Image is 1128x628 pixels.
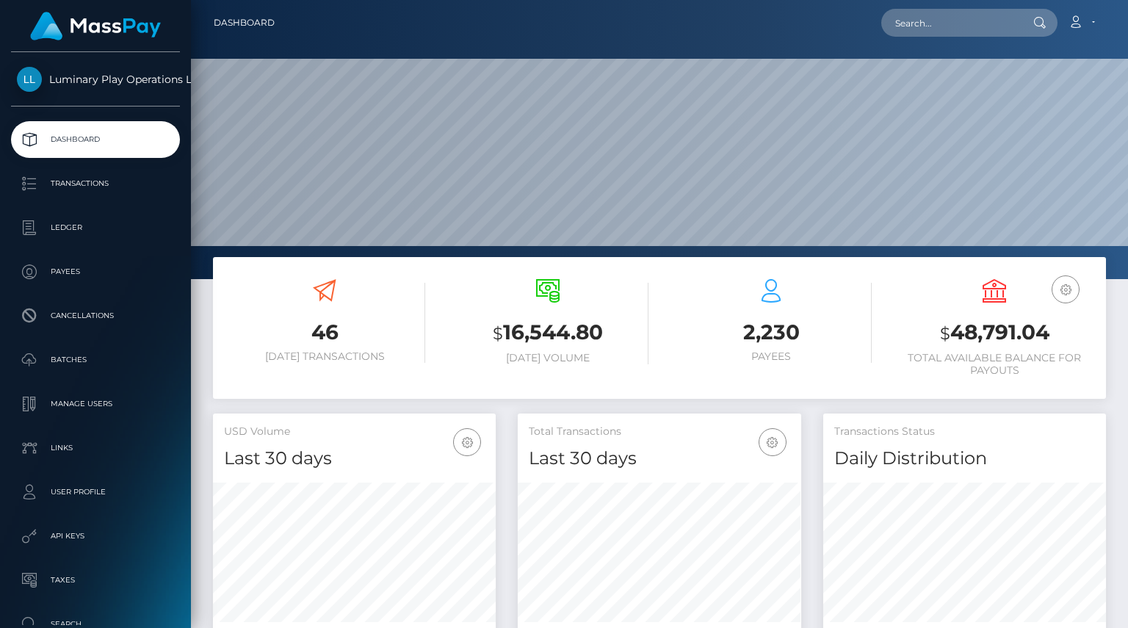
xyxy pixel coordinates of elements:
[894,352,1095,377] h6: Total Available Balance for Payouts
[17,173,174,195] p: Transactions
[493,323,503,344] small: $
[11,518,180,555] a: API Keys
[214,7,275,38] a: Dashboard
[11,209,180,246] a: Ledger
[894,318,1095,348] h3: 48,791.04
[17,481,174,503] p: User Profile
[17,129,174,151] p: Dashboard
[940,323,950,344] small: $
[670,318,872,347] h3: 2,230
[11,121,180,158] a: Dashboard
[670,350,872,363] h6: Payees
[17,525,174,547] p: API Keys
[11,430,180,466] a: Links
[529,446,789,472] h4: Last 30 days
[11,386,180,422] a: Manage Users
[834,446,1095,472] h4: Daily Distribution
[11,474,180,510] a: User Profile
[17,437,174,459] p: Links
[17,569,174,591] p: Taxes
[447,352,648,364] h6: [DATE] Volume
[17,261,174,283] p: Payees
[17,217,174,239] p: Ledger
[17,305,174,327] p: Cancellations
[224,446,485,472] h4: Last 30 days
[11,253,180,290] a: Payees
[834,425,1095,439] h5: Transactions Status
[11,165,180,202] a: Transactions
[11,342,180,378] a: Batches
[447,318,648,348] h3: 16,544.80
[11,562,180,599] a: Taxes
[11,297,180,334] a: Cancellations
[881,9,1019,37] input: Search...
[17,67,42,92] img: Luminary Play Operations Limited
[17,349,174,371] p: Batches
[11,73,180,86] span: Luminary Play Operations Limited
[224,350,425,363] h6: [DATE] Transactions
[17,393,174,415] p: Manage Users
[224,318,425,347] h3: 46
[224,425,485,439] h5: USD Volume
[30,12,161,40] img: MassPay Logo
[529,425,789,439] h5: Total Transactions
